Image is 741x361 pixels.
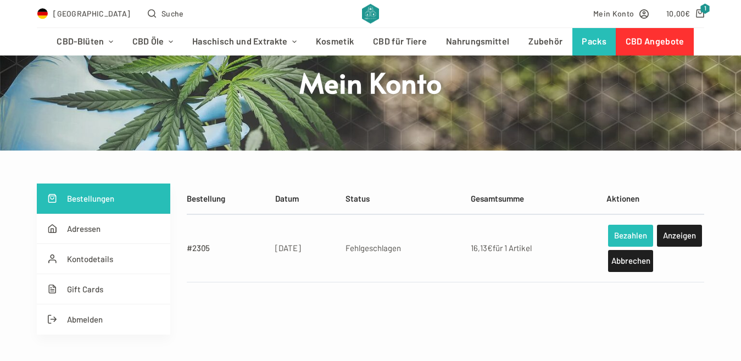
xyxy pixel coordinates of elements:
a: Shopping cart [666,7,704,20]
bdi: 10,00 [666,9,690,18]
a: Haschisch und Extrakte [182,28,306,55]
td: für 1 Artikel [465,214,600,282]
span: Aktionen [606,193,639,203]
span: Datum [275,193,299,203]
a: Gift Cards [37,274,170,304]
span: 1 [700,3,710,14]
a: Nahrungsmittel [437,28,519,55]
img: CBD Alchemy [362,4,379,24]
a: Kosmetik [306,28,363,55]
nav: Header-Menü [47,28,694,55]
span: Mein Konto [593,7,634,20]
a: Bestellungen [37,184,170,214]
a: Adressen [37,214,170,244]
span: Bestellung [187,193,225,203]
span: [GEOGRAPHIC_DATA] [53,7,130,20]
a: #2305 [187,243,210,253]
a: Mein Konto [593,7,649,20]
span: Gesamtsumme [471,193,524,203]
time: [DATE] [275,243,301,253]
span: Status [346,193,370,203]
td: Fehlgeschlagen [339,214,465,282]
a: Bezahlen [608,225,653,247]
img: DE Flag [37,8,48,19]
button: Open search form [148,7,183,20]
a: Select Country [37,7,130,20]
a: Abmelden [37,304,170,335]
a: Abbrechen [608,250,653,272]
a: CBD-Blüten [47,28,122,55]
span: € [685,9,690,18]
a: Zubehör [519,28,572,55]
a: CBD Angebote [616,28,694,55]
h1: Mein Konto [165,64,577,100]
span: € [487,243,493,253]
span: 16,13 [471,243,493,253]
a: Kontodetails [37,244,170,274]
span: Suche [161,7,184,20]
a: CBD für Tiere [364,28,437,55]
a: CBD Öle [122,28,182,55]
a: Anzeigen [657,225,702,247]
a: Packs [572,28,616,55]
